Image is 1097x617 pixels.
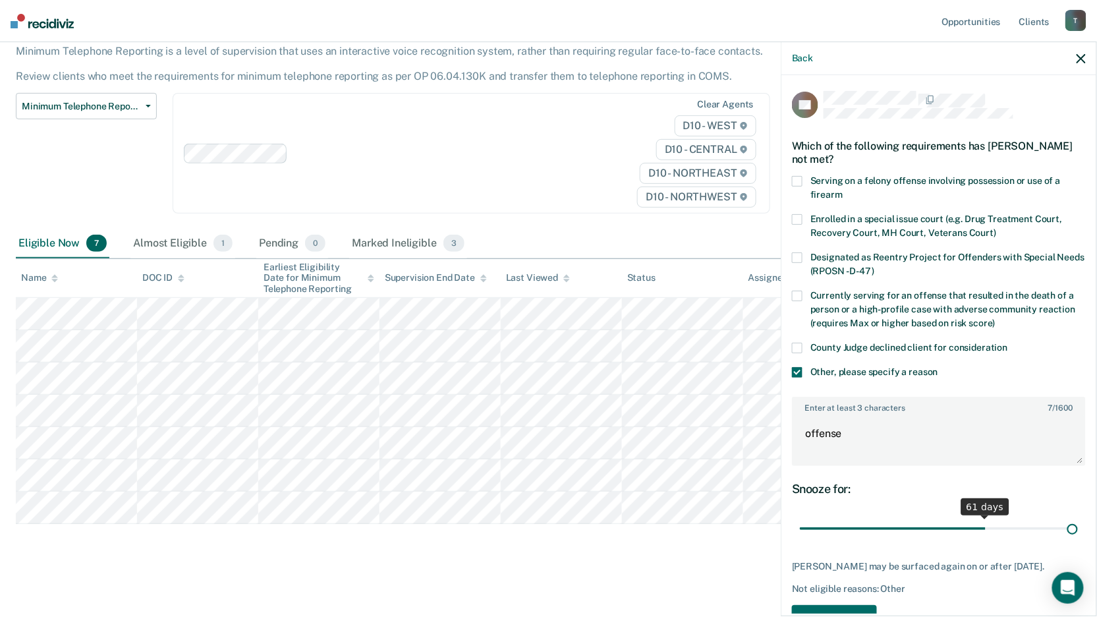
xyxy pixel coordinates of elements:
[16,45,763,82] p: Minimum Telephone Reporting is a level of supervision that uses an interactive voice recognition ...
[305,235,325,252] span: 0
[506,272,570,283] div: Last Viewed
[1052,572,1084,604] div: Open Intercom Messenger
[810,342,1008,353] span: County Judge declined client for consideration
[86,235,107,252] span: 7
[810,367,938,377] span: Other, please specify a reason
[792,561,1086,572] div: [PERSON_NAME] may be surfaced again on or after [DATE].
[810,252,1084,276] span: Designated as Reentry Project for Offenders with Special Needs (RPOSN - D-47)
[640,163,756,184] span: D10 - NORTHEAST
[793,398,1084,413] label: Enter at least 3 characters
[810,214,1062,238] span: Enrolled in a special issue court (e.g. Drug Treatment Court, Recovery Court, MH Court, Veterans ...
[697,99,753,110] div: Clear agents
[627,272,656,283] div: Status
[21,272,58,283] div: Name
[142,272,184,283] div: DOC ID
[349,229,467,258] div: Marked Ineligible
[130,229,235,258] div: Almost Eligible
[1048,403,1053,413] span: 7
[256,229,328,258] div: Pending
[792,129,1086,175] div: Which of the following requirements has [PERSON_NAME] not met?
[213,235,233,252] span: 1
[792,53,813,64] button: Back
[22,101,140,112] span: Minimum Telephone Reporting
[637,187,756,208] span: D10 - NORTHWEST
[793,415,1084,464] textarea: offense
[961,498,1009,515] div: 61 days
[810,175,1061,200] span: Serving on a felony offense involving possession or use of a firearm
[810,290,1075,328] span: Currently serving for an offense that resulted in the death of a person or a high-profile case wi...
[16,229,109,258] div: Eligible Now
[1048,403,1073,413] span: / 1600
[443,235,464,252] span: 3
[792,482,1086,496] div: Snooze for:
[656,139,756,160] span: D10 - CENTRAL
[1065,10,1086,31] div: T
[385,272,487,283] div: Supervision End Date
[11,14,74,28] img: Recidiviz
[792,583,1086,595] div: Not eligible reasons: Other
[264,262,374,295] div: Earliest Eligibility Date for Minimum Telephone Reporting
[748,272,810,283] div: Assigned to
[675,115,756,136] span: D10 - WEST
